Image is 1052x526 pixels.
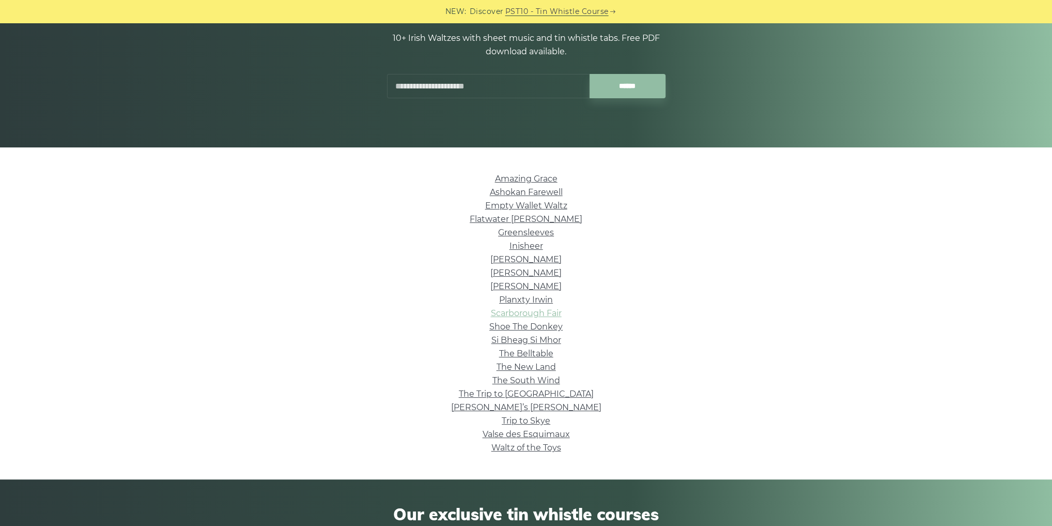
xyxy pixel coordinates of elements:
[499,349,553,358] a: The Belltable
[459,389,594,399] a: The Trip to [GEOGRAPHIC_DATA]
[483,429,570,439] a: Valse des Esquimaux
[499,295,553,305] a: Planxty Irwin
[386,32,666,58] p: 10+ Irish Waltzes with sheet music and tin whistle tabs. Free PDF download available.
[490,254,562,264] a: [PERSON_NAME]
[470,214,582,224] a: Flatwater [PERSON_NAME]
[491,443,561,453] a: Waltz of the Toys
[509,241,543,251] a: Inisheer
[470,6,504,18] span: Discover
[445,6,467,18] span: NEW:
[497,362,556,372] a: The New Land
[491,335,561,345] a: Si­ Bheag Si­ Mhor
[235,504,817,524] span: Our exclusive tin whistle courses
[495,174,558,184] a: Amazing Grace
[235,1,817,25] h1: Waltzes - Tin Whistle Tabs & Sheet Music
[502,416,550,426] a: Trip to Skye
[490,268,562,278] a: [PERSON_NAME]
[485,201,567,211] a: Empty Wallet Waltz
[505,6,609,18] a: PST10 - Tin Whistle Course
[498,228,554,237] a: Greensleeves
[492,375,560,385] a: The South Wind
[489,322,563,332] a: Shoe The Donkey
[451,402,601,412] a: [PERSON_NAME]’s [PERSON_NAME]
[490,187,563,197] a: Ashokan Farewell
[491,308,562,318] a: Scarborough Fair
[490,281,562,291] a: [PERSON_NAME]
